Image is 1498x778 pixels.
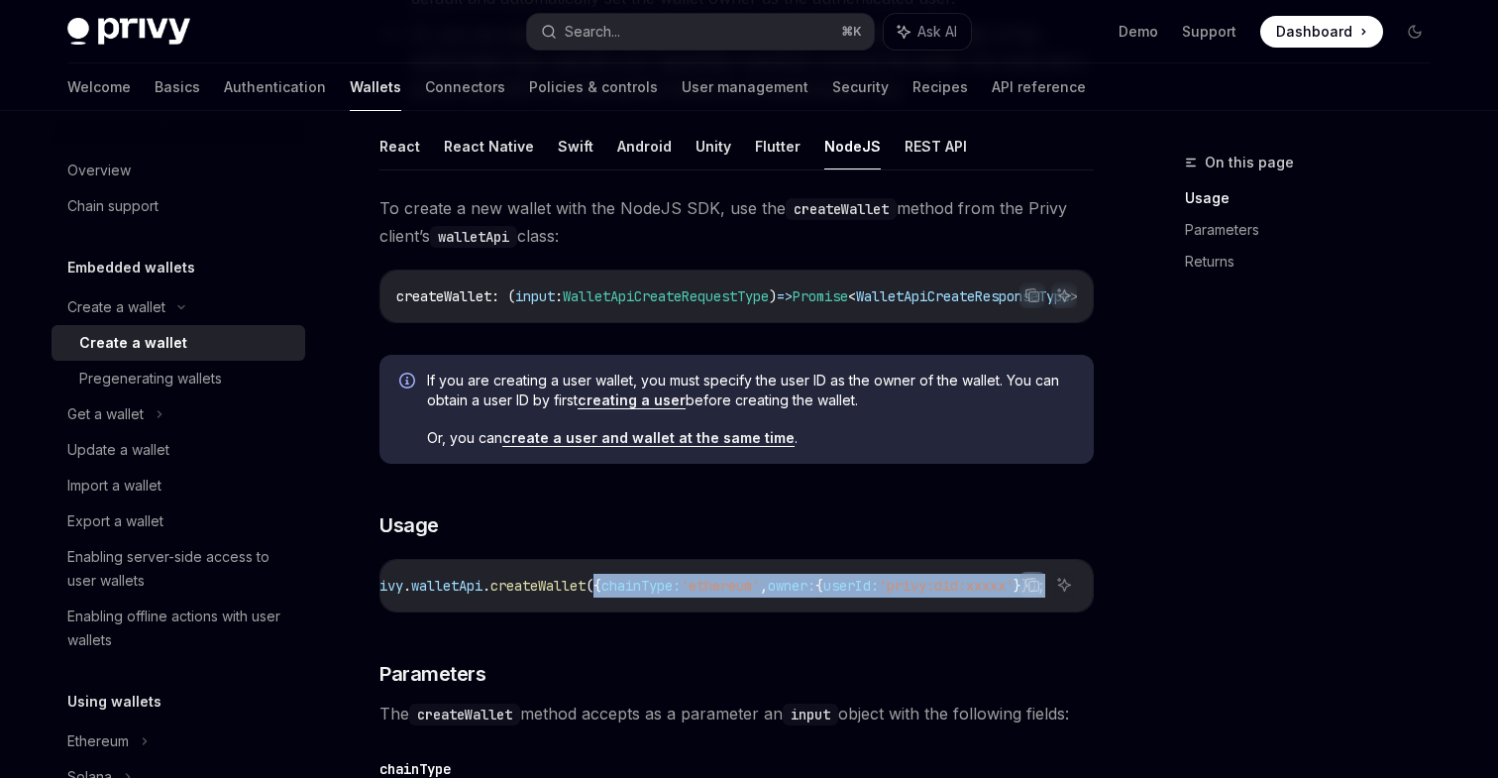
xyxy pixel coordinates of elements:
[515,287,555,305] span: input
[1185,214,1446,246] a: Parameters
[527,14,874,50] button: Search...⌘K
[1051,282,1077,308] button: Ask AI
[578,391,686,409] a: creating a user
[856,287,1070,305] span: WalletApiCreateResponseType
[482,577,490,595] span: .
[67,605,293,652] div: Enabling offline actions with user wallets
[793,287,848,305] span: Promise
[379,700,1094,727] span: The method accepts as a parameter an object with the following fields:
[783,704,838,725] code: input
[379,194,1094,250] span: To create a new wallet with the NodeJS SDK, use the method from the Privy client’s class:
[786,198,897,220] code: createWallet
[67,474,161,498] div: Import a wallet
[769,287,777,305] span: )
[681,577,760,595] span: 'ethereum'
[823,577,879,595] span: userId:
[52,432,305,468] a: Update a wallet
[52,468,305,503] a: Import a wallet
[1399,16,1431,48] button: Toggle dark mode
[1119,22,1158,42] a: Demo
[224,63,326,111] a: Authentication
[617,123,672,169] button: Android
[565,20,620,44] div: Search...
[350,63,401,111] a: Wallets
[364,577,403,595] span: privy
[490,577,586,595] span: createWallet
[67,256,195,279] h5: Embedded wallets
[491,287,515,305] span: : (
[67,63,131,111] a: Welcome
[67,402,144,426] div: Get a wallet
[1205,151,1294,174] span: On this page
[586,577,601,595] span: ({
[52,539,305,599] a: Enabling server-side access to user wallets
[155,63,200,111] a: Basics
[1185,246,1446,278] a: Returns
[529,63,658,111] a: Policies & controls
[1276,22,1352,42] span: Dashboard
[67,295,165,319] div: Create a wallet
[67,438,169,462] div: Update a wallet
[558,123,593,169] button: Swift
[1260,16,1383,48] a: Dashboard
[52,361,305,396] a: Pregenerating wallets
[67,690,161,714] h5: Using wallets
[1051,572,1077,598] button: Ask AI
[79,367,222,390] div: Pregenerating wallets
[79,331,187,355] div: Create a wallet
[427,371,1074,410] span: If you are creating a user wallet, you must specify the user ID as the owner of the wallet. You c...
[399,373,419,392] svg: Info
[768,577,815,595] span: owner:
[403,577,411,595] span: .
[917,22,957,42] span: Ask AI
[815,577,823,595] span: {
[430,226,517,248] code: walletApi
[824,123,881,169] button: NodeJS
[67,159,131,182] div: Overview
[1019,282,1045,308] button: Copy the contents from the code block
[1019,572,1045,598] button: Copy the contents from the code block
[879,577,1014,595] span: 'privy:did:xxxxx'
[905,123,967,169] button: REST API
[411,577,482,595] span: walletApi
[379,123,420,169] button: React
[884,14,971,50] button: Ask AI
[1185,182,1446,214] a: Usage
[848,287,856,305] span: <
[777,287,793,305] span: =>
[682,63,808,111] a: User management
[444,123,534,169] button: React Native
[67,18,190,46] img: dark logo
[1182,22,1236,42] a: Support
[409,704,520,725] code: createWallet
[425,63,505,111] a: Connectors
[396,287,491,305] span: createWallet
[52,325,305,361] a: Create a wallet
[695,123,731,169] button: Unity
[601,577,681,595] span: chainType:
[379,660,485,688] span: Parameters
[379,511,439,539] span: Usage
[52,153,305,188] a: Overview
[832,63,889,111] a: Security
[760,577,768,595] span: ,
[555,287,563,305] span: :
[912,63,968,111] a: Recipes
[841,24,862,40] span: ⌘ K
[67,545,293,593] div: Enabling server-side access to user wallets
[52,188,305,224] a: Chain support
[563,287,769,305] span: WalletApiCreateRequestType
[52,599,305,658] a: Enabling offline actions with user wallets
[67,509,163,533] div: Export a wallet
[52,503,305,539] a: Export a wallet
[1014,577,1045,595] span: }});
[67,729,129,753] div: Ethereum
[755,123,801,169] button: Flutter
[67,194,159,218] div: Chain support
[992,63,1086,111] a: API reference
[427,428,1074,448] span: Or, you can .
[502,429,795,447] a: create a user and wallet at the same time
